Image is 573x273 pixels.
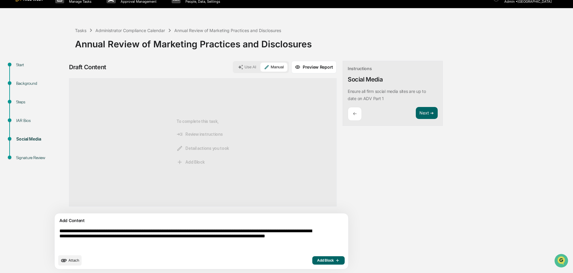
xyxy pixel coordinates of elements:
[58,255,82,266] button: upload document
[75,28,86,33] div: Tasks
[50,98,52,102] span: •
[6,46,17,57] img: 1746055101610-c473b297-6a78-478c-a979-82029cc54cd1
[4,120,41,131] a: 🖐️Preclearance
[234,63,260,72] button: Use AI
[6,92,16,102] img: Tammy Steffen
[554,253,570,269] iframe: Open customer support
[58,217,345,224] div: Add Content
[260,63,287,72] button: Manual
[174,28,281,33] div: Annual Review of Marketing Practices and Disclosures
[176,159,205,165] span: Add Block
[60,149,73,153] span: Pylon
[353,111,357,117] p: ←
[312,256,345,265] button: Add Block
[176,131,223,138] span: Review instructions
[19,98,49,102] span: [PERSON_NAME]
[12,123,39,129] span: Preclearance
[93,65,109,73] button: See all
[12,134,38,140] span: Data Lookup
[16,136,65,142] div: Social Media
[43,123,48,128] div: 🗄️
[6,135,11,139] div: 🔎
[348,66,372,71] div: Instructions
[19,82,49,86] span: [PERSON_NAME]
[16,80,65,87] div: Background
[348,76,382,83] div: Social Media
[102,48,109,55] button: Start new chat
[348,89,426,101] p: Ensure all firm social media sites are up to date on ADV Part 1
[50,82,52,86] span: •
[95,28,165,33] div: Administrator Compliance Calendar
[41,120,77,131] a: 🗄️Attestations
[53,82,65,86] span: [DATE]
[291,61,337,73] button: Preview Report
[69,64,106,71] div: Draft Content
[49,123,74,129] span: Attestations
[6,123,11,128] div: 🖐️
[176,88,229,197] div: To complete this task,
[16,155,65,161] div: Signature Review
[317,258,340,263] span: Add Block
[416,107,438,119] button: Next ➔
[16,99,65,105] div: Steps
[53,98,65,102] span: [DATE]
[176,145,229,152] span: Detail actions you took
[27,52,82,57] div: We're available if you need us!
[27,46,98,52] div: Start new chat
[16,117,65,124] div: IAR Bios
[6,67,40,71] div: Past conversations
[13,46,23,57] img: 8933085812038_c878075ebb4cc5468115_72.jpg
[6,76,16,85] img: Tammy Steffen
[75,34,570,49] div: Annual Review of Marketing Practices and Disclosures
[16,62,65,68] div: Start
[4,132,40,142] a: 🔎Data Lookup
[42,148,73,153] a: Powered byPylon
[68,258,79,263] span: Attach
[6,13,109,22] p: How can we help?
